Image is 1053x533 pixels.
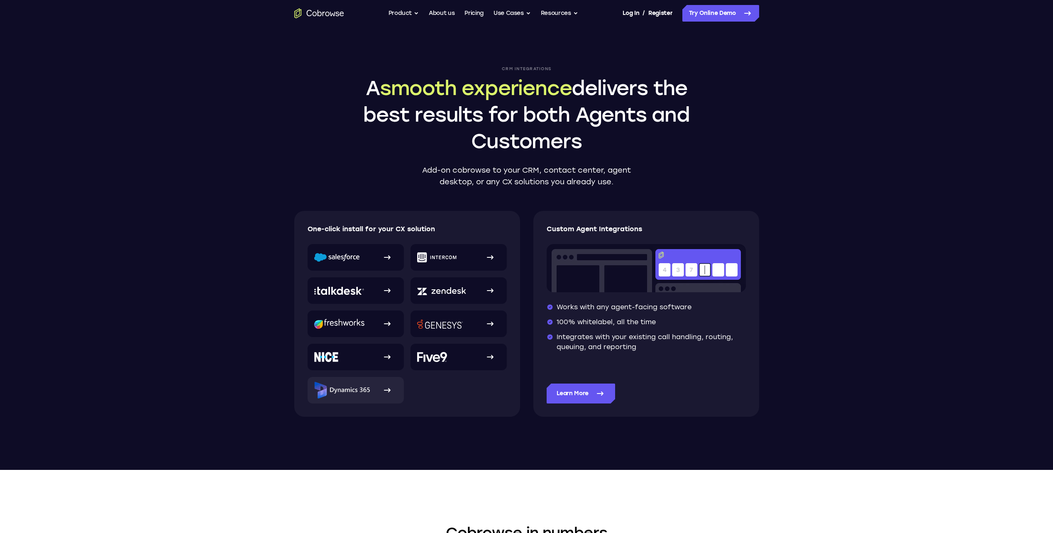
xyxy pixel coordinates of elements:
[547,224,746,234] p: Custom Agent Integrations
[380,76,572,100] span: smooth experience
[547,332,746,352] li: Integrates with your existing call handling, routing, queuing, and reporting
[417,286,466,296] img: Zendesk logo
[547,317,746,327] li: 100% whitelabel, all the time
[547,302,746,312] li: Works with any agent-facing software
[308,377,404,403] a: Microsoft Dynamics 365 logo
[314,319,364,329] img: Freshworks logo
[314,286,364,295] img: Talkdesk logo
[418,164,635,188] p: Add-on cobrowse to your CRM, contact center, agent desktop, or any CX solutions you already use.
[682,5,759,22] a: Try Online Demo
[417,352,447,362] img: Five9 logo
[464,5,484,22] a: Pricing
[314,382,370,399] img: Microsoft Dynamics 365 logo
[541,5,578,22] button: Resources
[314,352,338,362] img: NICE logo
[294,8,344,18] a: Go to the home page
[410,277,507,304] a: Zendesk logo
[417,252,457,262] img: Intercom logo
[410,244,507,271] a: Intercom logo
[648,5,672,22] a: Register
[314,253,359,262] img: Salesforce logo
[547,384,616,403] a: Learn More
[410,311,507,337] a: Genesys logo
[494,5,531,22] button: Use Cases
[361,75,693,154] h1: A delivers the best results for both Agents and Customers
[308,277,404,304] a: Talkdesk logo
[547,244,746,292] img: Co-browse code entry input
[429,5,454,22] a: About us
[410,344,507,370] a: Five9 logo
[308,344,404,370] a: NICE logo
[308,311,404,337] a: Freshworks logo
[308,224,507,234] p: One-click install for your CX solution
[361,66,693,71] p: CRM Integrations
[417,319,463,329] img: Genesys logo
[623,5,639,22] a: Log In
[643,8,645,18] span: /
[308,244,404,271] a: Salesforce logo
[388,5,419,22] button: Product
